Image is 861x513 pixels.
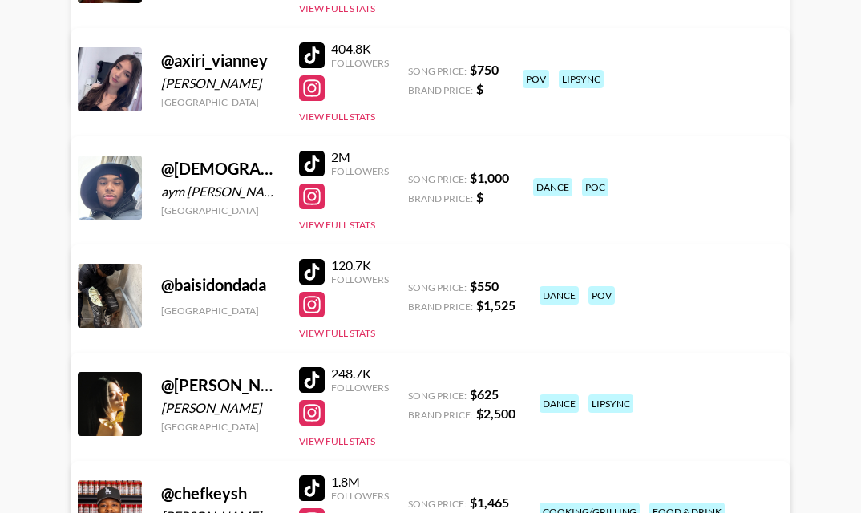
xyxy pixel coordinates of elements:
div: @ axiri_vianney [161,50,280,71]
strong: $ 750 [470,62,499,77]
strong: $ [476,189,483,204]
div: [GEOGRAPHIC_DATA] [161,421,280,433]
div: [GEOGRAPHIC_DATA] [161,305,280,317]
div: Followers [331,57,389,69]
span: Song Price: [408,65,467,77]
div: [GEOGRAPHIC_DATA] [161,96,280,108]
div: dance [540,394,579,413]
span: Song Price: [408,498,467,510]
div: 248.7K [331,366,389,382]
div: lipsync [559,70,604,88]
div: dance [533,178,572,196]
strong: $ 2,500 [476,406,515,421]
div: 2M [331,149,389,165]
strong: $ 550 [470,278,499,293]
div: [PERSON_NAME] [161,400,280,416]
div: Followers [331,382,389,394]
div: dance [540,286,579,305]
button: View Full Stats [299,327,375,339]
span: Song Price: [408,173,467,185]
div: 120.7K [331,257,389,273]
span: Brand Price: [408,409,473,421]
div: pov [588,286,615,305]
strong: $ [476,81,483,96]
div: @ baisidondada [161,275,280,295]
div: @ [DEMOGRAPHIC_DATA] [161,159,280,179]
div: @ chefkeysh [161,483,280,503]
span: Brand Price: [408,192,473,204]
strong: $ 625 [470,386,499,402]
div: poc [582,178,608,196]
button: View Full Stats [299,219,375,231]
div: @ [PERSON_NAME][DOMAIN_NAME]_ [161,375,280,395]
div: [PERSON_NAME] [161,75,280,91]
div: 1.8M [331,474,389,490]
div: [GEOGRAPHIC_DATA] [161,204,280,216]
button: View Full Stats [299,111,375,123]
button: View Full Stats [299,435,375,447]
span: Brand Price: [408,84,473,96]
strong: $ 1,525 [476,297,515,313]
div: pov [523,70,549,88]
div: aym [PERSON_NAME] [161,184,280,200]
span: Song Price: [408,281,467,293]
strong: $ 1,465 [470,495,509,510]
button: View Full Stats [299,2,375,14]
strong: $ 1,000 [470,170,509,185]
div: Followers [331,273,389,285]
div: lipsync [588,394,633,413]
div: Followers [331,165,389,177]
div: 404.8K [331,41,389,57]
span: Song Price: [408,390,467,402]
span: Brand Price: [408,301,473,313]
div: Followers [331,490,389,502]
